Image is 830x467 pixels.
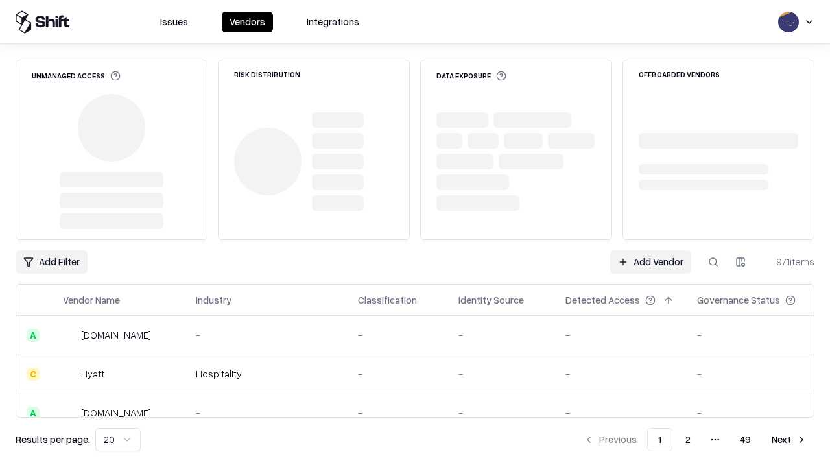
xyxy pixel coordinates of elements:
div: - [697,406,816,420]
div: - [565,367,676,381]
nav: pagination [576,428,814,451]
button: 1 [647,428,672,451]
img: Hyatt [63,368,76,381]
a: Add Vendor [610,250,691,274]
button: 2 [675,428,701,451]
button: Next [764,428,814,451]
button: Vendors [222,12,273,32]
button: Issues [152,12,196,32]
div: - [196,406,337,420]
div: - [458,328,545,342]
div: [DOMAIN_NAME] [81,406,151,420]
div: - [196,328,337,342]
div: Governance Status [697,293,780,307]
div: Data Exposure [436,71,506,81]
div: Hospitality [196,367,337,381]
div: A [27,329,40,342]
div: - [697,328,816,342]
div: - [697,367,816,381]
div: - [358,328,438,342]
img: primesec.co.il [63,407,76,420]
div: - [458,406,545,420]
div: C [27,368,40,381]
div: Vendor Name [63,293,120,307]
div: Classification [358,293,417,307]
button: Add Filter [16,250,88,274]
button: 49 [729,428,761,451]
div: - [565,328,676,342]
div: Risk Distribution [234,71,300,78]
div: Offboarded Vendors [639,71,720,78]
div: - [358,367,438,381]
div: Identity Source [458,293,524,307]
div: - [458,367,545,381]
button: Integrations [299,12,367,32]
div: Hyatt [81,367,104,381]
div: Unmanaged Access [32,71,121,81]
div: Detected Access [565,293,640,307]
p: Results per page: [16,433,90,446]
div: - [358,406,438,420]
img: intrado.com [63,329,76,342]
div: 971 items [763,255,814,269]
div: Industry [196,293,231,307]
div: [DOMAIN_NAME] [81,328,151,342]
div: - [565,406,676,420]
div: A [27,407,40,420]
